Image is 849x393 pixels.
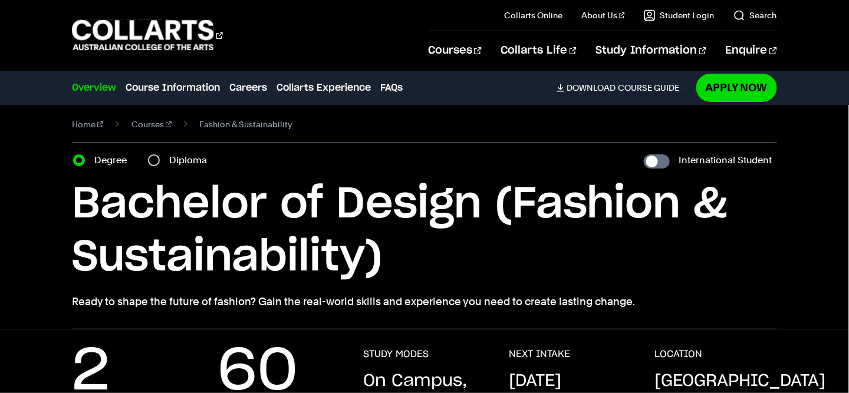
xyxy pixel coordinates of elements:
a: Study Information [595,31,706,70]
h3: LOCATION [655,348,703,360]
a: Overview [72,81,116,95]
label: International Student [679,152,772,169]
p: [DATE] [509,369,562,393]
a: FAQs [380,81,403,95]
div: Go to homepage [72,18,223,52]
p: Ready to shape the future of fashion? Gain the real-world skills and experience you need to creat... [72,293,776,310]
a: Collarts Experience [277,81,371,95]
a: Home [72,116,103,133]
a: Apply Now [696,74,777,101]
label: Diploma [169,152,214,169]
h1: Bachelor of Design (Fashion & Sustainability) [72,178,776,284]
a: Enquire [725,31,776,70]
a: Courses [131,116,172,133]
a: DownloadCourse Guide [557,82,689,93]
a: Careers [229,81,267,95]
a: Collarts Life [501,31,577,70]
h3: STUDY MODES [363,348,429,360]
a: Course Information [126,81,220,95]
span: Download [567,82,616,93]
span: Fashion & Sustainability [200,116,292,133]
label: Degree [94,152,134,169]
a: About Us [581,9,625,21]
a: Courses [428,31,482,70]
a: Search [733,9,777,21]
a: Student Login [644,9,715,21]
a: Collarts Online [504,9,562,21]
h3: NEXT INTAKE [509,348,571,360]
